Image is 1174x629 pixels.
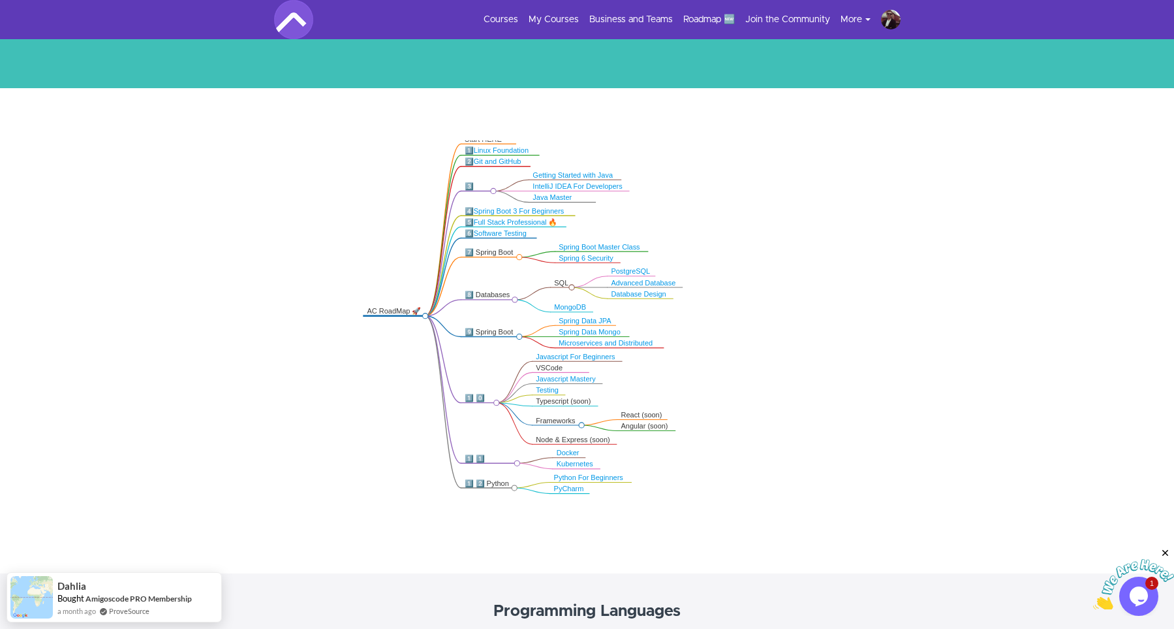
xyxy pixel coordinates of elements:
[841,13,881,26] button: More
[554,474,623,481] a: Python For Beginners
[465,248,516,257] div: 7️⃣ Spring Boot
[474,218,557,226] a: Full Stack Professional 🔥
[367,307,422,316] div: AC RoadMap 🚀
[474,158,521,166] a: Git and GitHub
[484,13,518,26] a: Courses
[621,422,672,431] div: Angular (soon)
[621,411,663,420] div: React (soon)
[10,576,53,619] img: provesource social proof notification image
[493,604,681,619] strong: Programming Languages
[474,229,527,237] a: Software Testing
[465,206,571,216] div: 4️⃣
[474,147,529,155] a: Linux Foundation
[465,157,526,167] div: 2️⃣
[465,328,516,337] div: 9️⃣ Spring Boot
[557,460,593,468] a: Kubernetes
[57,581,86,592] span: Dahlia
[611,279,675,287] a: Advanced Database
[536,364,585,381] div: VSCode (soon)
[554,485,584,493] a: PyCharm
[474,207,564,215] a: Spring Boot 3 For Beginners
[57,593,84,604] span: Bought
[745,13,830,26] a: Join the Community
[465,182,489,200] div: 3️⃣ Java
[559,317,611,325] a: Spring Data JPA
[465,394,493,411] div: 1️⃣ 0️⃣ JS
[554,278,568,287] div: SQL
[57,605,96,617] span: a month ago
[559,340,653,347] a: Microservices and Distributed
[465,291,511,300] div: 8️⃣ Databases
[554,304,586,312] a: MongoDB
[536,435,612,444] div: Node & Express (soon)
[465,146,535,155] div: 1️⃣
[1093,547,1174,609] iframe: chat widget
[109,605,149,617] a: ProveSource
[533,182,622,190] a: IntelliJ IDEA For Developers
[683,13,735,26] a: Roadmap 🆕
[611,268,650,276] a: PostgreSQL
[536,375,596,383] a: Javascript Mastery
[533,194,572,210] a: Java Master Class
[536,387,559,395] a: Testing
[536,353,615,361] a: Javascript For Beginners
[589,13,673,26] a: Business and Teams
[536,416,578,425] div: Frameworks
[533,171,613,179] a: Getting Started with Java
[465,455,514,472] div: 1️⃣ 1️⃣ DevOPS
[85,594,192,604] a: Amigoscode PRO Membership
[536,397,594,406] div: Typescript (soon)
[559,243,640,251] a: Spring Boot Master Class
[529,13,579,26] a: My Courses
[611,290,666,298] a: Database Design
[559,254,613,262] a: Spring 6 Security
[557,449,579,457] a: Docker
[559,328,621,336] a: Spring Data Mongo
[465,479,511,488] div: 1️⃣ 2️⃣ Python
[881,10,901,29] img: franzlocarno@gmail.com
[465,218,562,227] div: 5️⃣
[465,229,533,238] div: 6️⃣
